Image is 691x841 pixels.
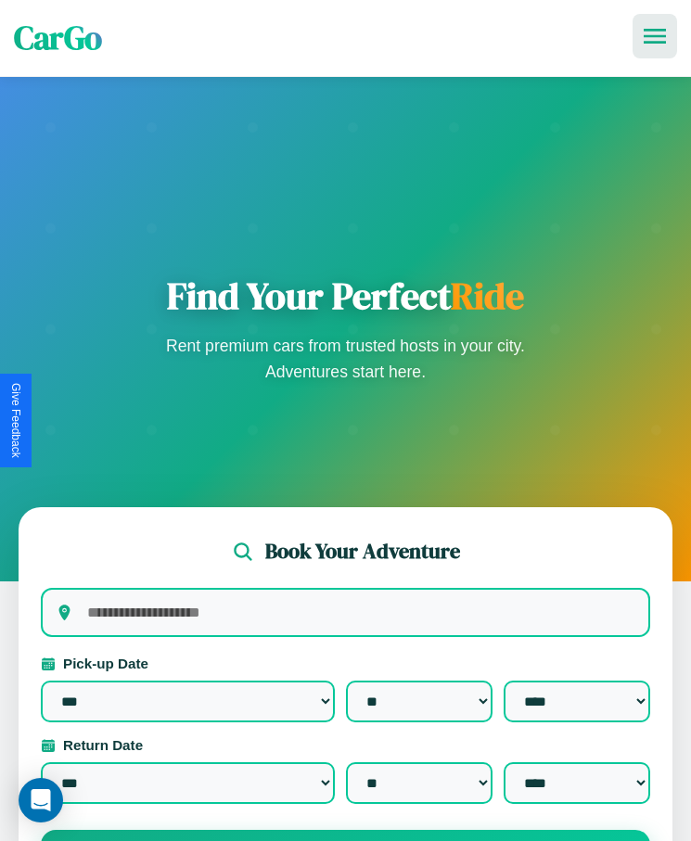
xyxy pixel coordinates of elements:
span: CarGo [14,16,102,60]
span: Ride [451,271,524,321]
p: Rent premium cars from trusted hosts in your city. Adventures start here. [160,333,531,385]
label: Pick-up Date [41,656,650,671]
div: Give Feedback [9,383,22,458]
label: Return Date [41,737,650,753]
div: Open Intercom Messenger [19,778,63,822]
h1: Find Your Perfect [160,274,531,318]
h2: Book Your Adventure [265,537,460,566]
